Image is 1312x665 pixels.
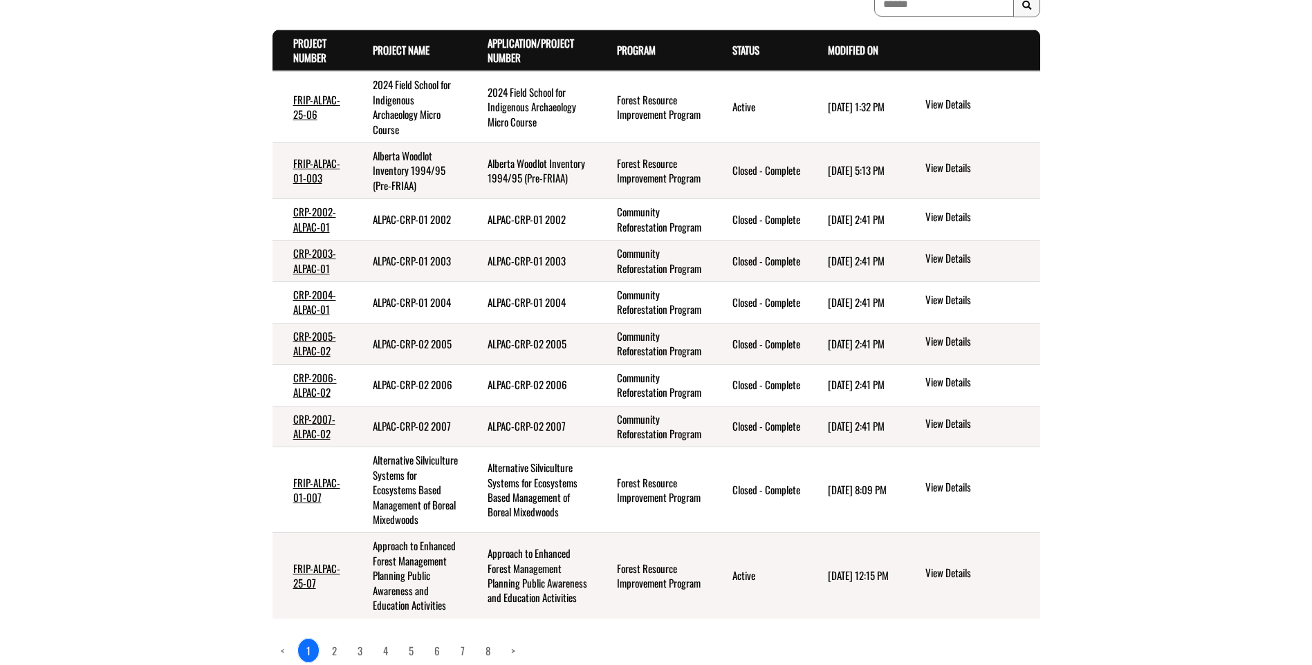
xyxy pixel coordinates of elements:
[293,245,336,275] a: CRP-2003-ALPAC-01
[596,71,712,142] td: Forest Resource Improvement Program
[400,639,422,662] a: page 5
[828,294,885,310] time: [DATE] 2:41 PM
[293,370,337,400] a: CRP-2006-ALPAC-02
[293,475,340,505] a: FRIP-ALPAC-01-007
[352,143,467,199] td: Alberta Woodlot Inventory 1994/95 (Pre-FRIAA)
[596,364,712,406] td: Community Reforestation Program
[925,480,1034,496] a: View details
[925,334,1034,350] a: View details
[828,162,885,178] time: [DATE] 5:13 PM
[375,639,396,662] a: page 4
[503,639,524,662] a: Next page
[352,71,467,142] td: 2024 Field School for Indigenous Archaeology Micro Course
[477,639,499,662] a: page 8
[488,35,574,65] a: Application/Project Number
[467,199,596,241] td: ALPAC-CRP-01 2002
[807,241,903,282] td: 9/15/2023 2:41 PM
[596,323,712,364] td: Community Reforestation Program
[925,375,1034,391] a: View details
[352,406,467,447] td: ALPAC-CRP-02 2007
[903,71,1040,142] td: action menu
[828,418,885,433] time: [DATE] 2:41 PM
[828,99,885,114] time: [DATE] 1:32 PM
[807,533,903,619] td: 11/18/2024 12:15 PM
[293,287,336,317] a: CRP-2004-ALPAC-01
[903,406,1040,447] td: action menu
[272,71,353,142] td: FRIP-ALPAC-25-06
[925,251,1034,268] a: View details
[297,638,320,663] a: 1
[807,143,903,199] td: 9/11/2024 5:13 PM
[352,241,467,282] td: ALPAC-CRP-01 2003
[807,282,903,324] td: 9/15/2023 2:41 PM
[272,323,353,364] td: CRP-2005-ALPAC-02
[352,323,467,364] td: ALPAC-CRP-02 2005
[903,282,1040,324] td: action menu
[373,42,429,57] a: Project Name
[925,97,1034,113] a: View details
[828,212,885,227] time: [DATE] 2:41 PM
[828,42,878,57] a: Modified On
[596,447,712,533] td: Forest Resource Improvement Program
[712,323,807,364] td: Closed - Complete
[903,447,1040,533] td: action menu
[293,35,326,65] a: Project Number
[272,447,353,533] td: FRIP-ALPAC-01-007
[272,282,353,324] td: CRP-2004-ALPAC-01
[293,92,340,122] a: FRIP-ALPAC-25-06
[807,447,903,533] td: 8/24/2024 8:09 PM
[712,447,807,533] td: Closed - Complete
[467,364,596,406] td: ALPAC-CRP-02 2006
[596,199,712,241] td: Community Reforestation Program
[712,282,807,324] td: Closed - Complete
[903,199,1040,241] td: action menu
[807,364,903,406] td: 9/15/2023 2:41 PM
[712,241,807,282] td: Closed - Complete
[272,406,353,447] td: CRP-2007-ALPAC-02
[352,533,467,619] td: Approach to Enhanced Forest Management Planning Public Awareness and Education Activities
[352,447,467,533] td: Alternative Silviculture Systems for Ecosystems Based Management of Boreal Mixedwoods
[596,533,712,619] td: Forest Resource Improvement Program
[467,71,596,142] td: 2024 Field School for Indigenous Archaeology Micro Course
[349,639,371,662] a: page 3
[293,561,340,590] a: FRIP-ALPAC-25-07
[426,639,448,662] a: page 6
[903,364,1040,406] td: action menu
[712,533,807,619] td: Active
[272,241,353,282] td: CRP-2003-ALPAC-01
[467,406,596,447] td: ALPAC-CRP-02 2007
[807,406,903,447] td: 9/15/2023 2:41 PM
[925,209,1034,226] a: View details
[467,323,596,364] td: ALPAC-CRP-02 2005
[903,143,1040,199] td: action menu
[272,143,353,199] td: FRIP-ALPAC-01-003
[732,42,759,57] a: Status
[925,416,1034,433] a: View details
[352,282,467,324] td: ALPAC-CRP-01 2004
[903,323,1040,364] td: action menu
[272,199,353,241] td: CRP-2002-ALPAC-01
[596,282,712,324] td: Community Reforestation Program
[712,71,807,142] td: Active
[293,411,335,441] a: CRP-2007-ALPAC-02
[712,199,807,241] td: Closed - Complete
[828,336,885,351] time: [DATE] 2:41 PM
[272,639,293,662] a: Previous page
[925,292,1034,309] a: View details
[596,241,712,282] td: Community Reforestation Program
[293,328,336,358] a: CRP-2005-ALPAC-02
[452,639,473,662] a: page 7
[352,364,467,406] td: ALPAC-CRP-02 2006
[467,241,596,282] td: ALPAC-CRP-01 2003
[352,199,467,241] td: ALPAC-CRP-01 2002
[828,482,887,497] time: [DATE] 8:09 PM
[903,533,1040,619] td: action menu
[617,42,656,57] a: Program
[807,199,903,241] td: 9/15/2023 2:41 PM
[903,30,1040,71] th: Actions
[467,533,596,619] td: Approach to Enhanced Forest Management Planning Public Awareness and Education Activities
[925,565,1034,582] a: View details
[828,253,885,268] time: [DATE] 2:41 PM
[467,143,596,199] td: Alberta Woodlot Inventory 1994/95 (Pre-FRIAA)
[828,377,885,392] time: [DATE] 2:41 PM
